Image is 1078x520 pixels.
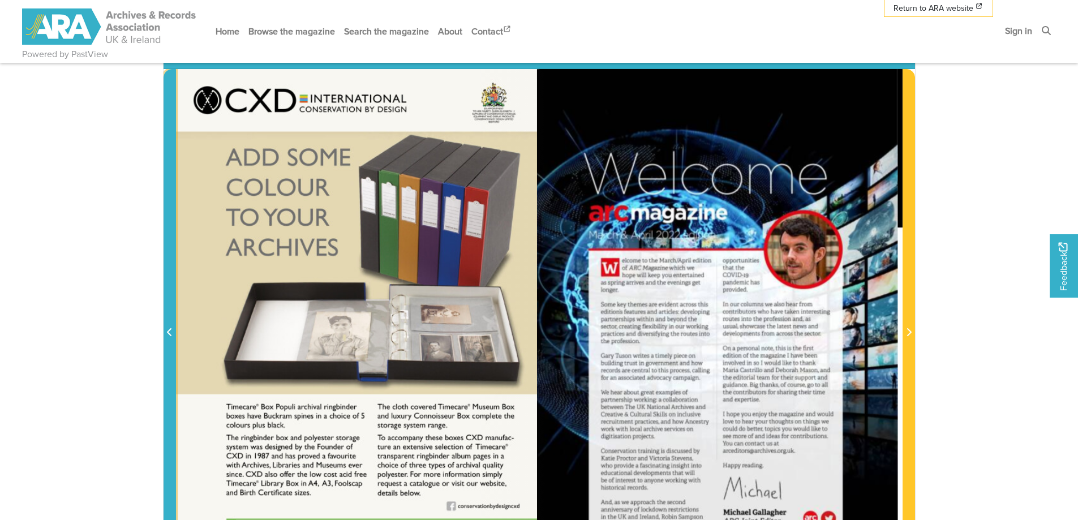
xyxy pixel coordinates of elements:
span: Return to ARA website [894,2,973,14]
a: Would you like to provide feedback? [1050,234,1078,298]
a: Browse the magazine [244,16,340,46]
span: Feedback [1056,242,1070,290]
img: ARA - ARC Magazine | Powered by PastView [22,8,197,45]
a: Sign in [1000,16,1037,46]
a: Home [211,16,244,46]
a: ARA - ARC Magazine | Powered by PastView logo [22,2,197,51]
a: Search the magazine [340,16,433,46]
a: Powered by PastView [22,48,108,61]
a: About [433,16,467,46]
a: Contact [467,16,517,46]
